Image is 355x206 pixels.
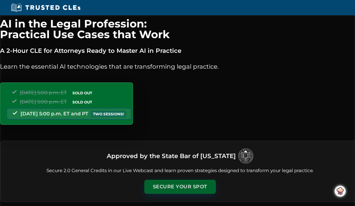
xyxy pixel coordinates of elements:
img: Trusted CLEs [9,3,82,12]
button: Secure Your Spot [144,180,216,194]
p: Secure 2.0 General Credits in our Live Webcast and learn proven strategies designed to transform ... [8,167,353,174]
img: Logo [238,148,253,164]
h3: Approved by the State Bar of [US_STATE] [107,150,236,161]
span: [DATE] 5:00 p.m. ET [20,99,67,105]
span: SOLD OUT [70,99,94,105]
span: SOLD OUT [70,90,94,96]
span: [DATE] 5:00 p.m. ET [20,90,67,96]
